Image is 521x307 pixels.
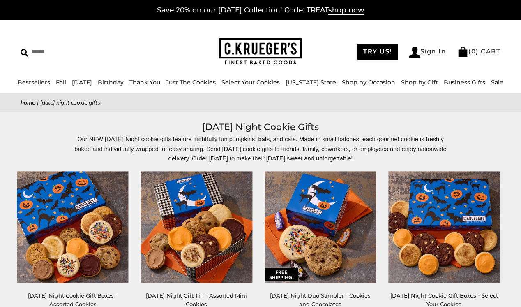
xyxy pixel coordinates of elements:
span: Our NEW [DATE] Night cookie gifts feature frightfully fun pumpkins, bats, and cats. Made in small... [74,136,446,161]
a: Select Your Cookies [221,79,280,86]
a: Shop by Gift [401,79,438,86]
a: Thank You [129,79,160,86]
a: Just The Cookies [166,79,216,86]
h1: [DATE] Night Cookie Gifts [33,120,488,135]
img: Account [409,47,420,58]
img: Search [21,49,28,57]
a: Shop by Occasion [342,79,395,86]
a: [US_STATE] State [286,79,336,86]
img: Halloween Night Cookie Gift Boxes - Select Your Cookies [388,172,500,283]
span: [DATE] Night Cookie Gifts [40,99,100,107]
a: Bestsellers [18,79,50,86]
span: 0 [471,47,476,55]
a: Business Gifts [444,79,485,86]
img: Halloween Night Duo Sampler - Cookies and Chocolates [265,172,376,283]
a: Sale [491,79,503,86]
span: shop now [328,6,364,15]
img: Halloween Night Cookie Gift Boxes - Assorted Cookies [17,172,129,283]
span: | [37,99,39,107]
a: Fall [56,79,66,86]
img: Bag [457,47,468,57]
nav: breadcrumbs [21,98,500,107]
a: [DATE] [72,79,92,86]
a: (0) CART [457,47,500,55]
img: Halloween Night Gift Tin - Assorted Mini Cookies [141,172,252,283]
img: C.KRUEGER'S [219,38,302,65]
input: Search [21,45,130,58]
a: TRY US! [357,44,398,60]
a: Save 20% on our [DATE] Collection! Code: TREATshop now [157,6,364,15]
a: Home [21,99,35,107]
a: Sign In [409,47,446,58]
a: Birthday [98,79,124,86]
